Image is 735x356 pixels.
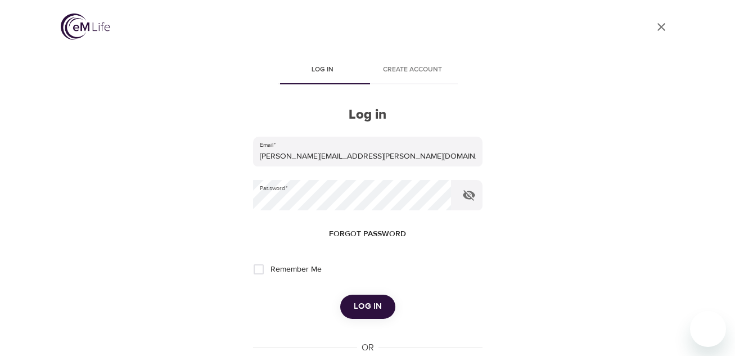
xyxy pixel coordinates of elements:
[357,341,378,354] div: OR
[324,224,411,245] button: Forgot password
[375,64,451,76] span: Create account
[253,57,483,84] div: disabled tabs example
[329,227,406,241] span: Forgot password
[270,264,322,276] span: Remember Me
[285,64,361,76] span: Log in
[690,311,726,347] iframe: Button to launch messaging window
[354,299,382,314] span: Log in
[61,13,110,40] img: logo
[253,107,483,123] h2: Log in
[648,13,675,40] a: close
[340,295,395,318] button: Log in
